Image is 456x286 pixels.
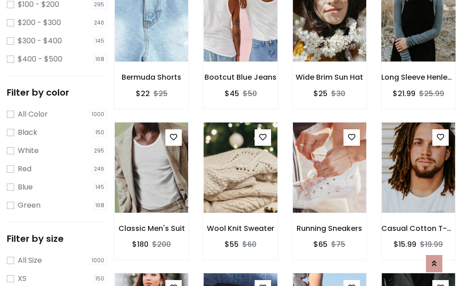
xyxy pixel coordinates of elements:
[89,256,108,265] span: 1000
[292,224,367,233] h6: Running Sneakers
[381,224,456,233] h6: Casual Cotton T-Shirt
[313,89,328,98] h6: $25
[203,224,277,233] h6: Wool Knit Sweater
[93,36,108,46] span: 145
[18,109,48,120] label: All Color
[243,88,257,99] del: $50
[203,73,277,82] h6: Bootcut Blue Jeans
[132,240,149,249] h6: $180
[114,224,189,233] h6: Classic Men's Suit
[18,145,39,156] label: White
[331,239,345,250] del: $75
[313,240,328,249] h6: $65
[92,164,108,174] span: 246
[7,87,107,98] h5: Filter by color
[242,239,256,250] del: $60
[93,55,108,64] span: 168
[136,89,150,98] h6: $22
[394,240,416,249] h6: $15.99
[393,89,415,98] h6: $21.99
[18,36,62,46] label: $300 - $400
[18,255,42,266] label: All Size
[18,182,33,193] label: Blue
[419,88,444,99] del: $25.99
[18,163,31,174] label: Red
[93,183,108,192] span: 145
[18,273,26,284] label: XS
[18,17,61,28] label: $200 - $300
[225,89,239,98] h6: $45
[225,240,239,249] h6: $55
[331,88,345,99] del: $30
[92,146,108,155] span: 295
[18,127,37,138] label: Black
[93,128,108,137] span: 150
[92,18,108,27] span: 246
[292,73,367,82] h6: Wide Brim Sun Hat
[89,110,108,119] span: 1000
[18,200,41,211] label: Green
[154,88,168,99] del: $25
[420,239,443,250] del: $19.99
[93,274,108,283] span: 150
[114,73,189,82] h6: Bermuda Shorts
[18,54,62,65] label: $400 - $500
[7,233,107,244] h5: Filter by size
[93,201,108,210] span: 168
[152,239,171,250] del: $200
[381,73,456,82] h6: Long Sleeve Henley T-Shirt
